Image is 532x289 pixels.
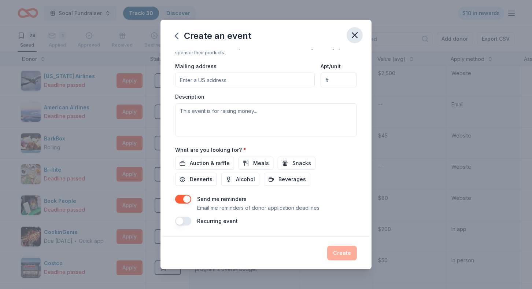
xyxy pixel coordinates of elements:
button: Meals [239,157,273,170]
button: Beverages [264,173,310,186]
button: Alcohol [221,173,259,186]
label: Description [175,93,204,100]
label: What are you looking for? [175,146,246,154]
button: Desserts [175,173,217,186]
label: Recurring event [197,218,238,224]
span: Snacks [292,159,311,168]
input: Enter a US address [175,73,315,87]
button: Snacks [278,157,315,170]
p: Email me reminders of donor application deadlines [197,204,319,212]
div: We use this information to help brands find events with their target demographic to sponsor their... [175,44,357,56]
span: Alcohol [236,175,255,184]
span: Auction & raffle [190,159,230,168]
span: Beverages [278,175,306,184]
label: Mailing address [175,63,217,70]
span: Desserts [190,175,213,184]
div: Create an event [175,30,251,42]
label: Send me reminders [197,196,247,202]
label: Apt/unit [321,63,341,70]
button: Auction & raffle [175,157,234,170]
span: Meals [253,159,269,168]
input: # [321,73,357,87]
